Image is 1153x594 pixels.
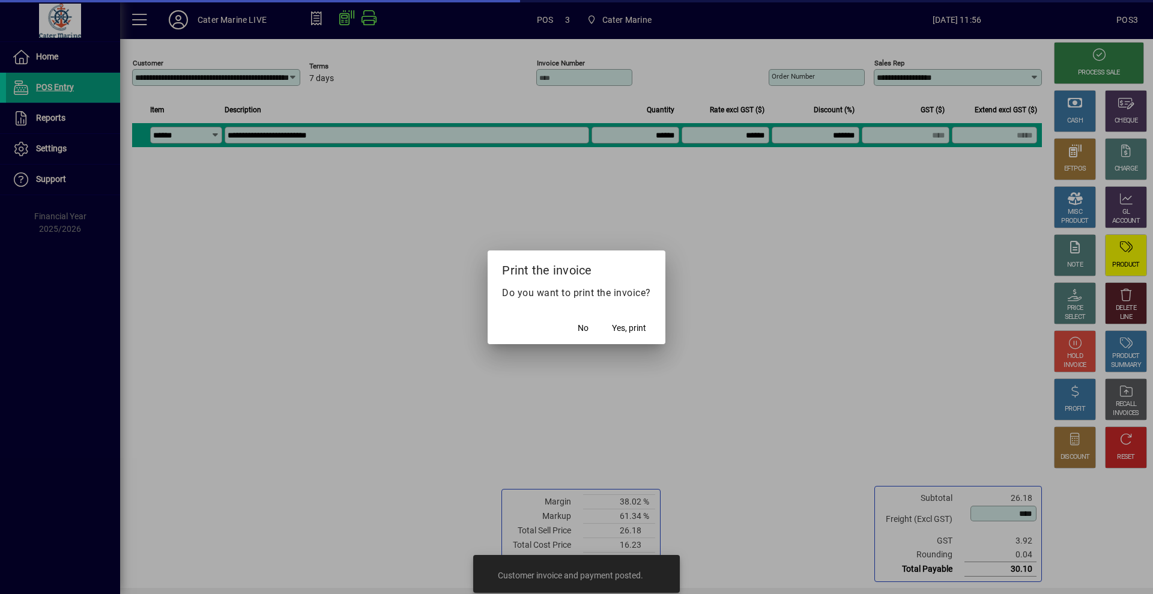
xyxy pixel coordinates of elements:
[612,322,646,335] span: Yes, print
[502,286,651,300] p: Do you want to print the invoice?
[578,322,589,335] span: No
[564,318,602,339] button: No
[488,250,665,285] h2: Print the invoice
[607,318,651,339] button: Yes, print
